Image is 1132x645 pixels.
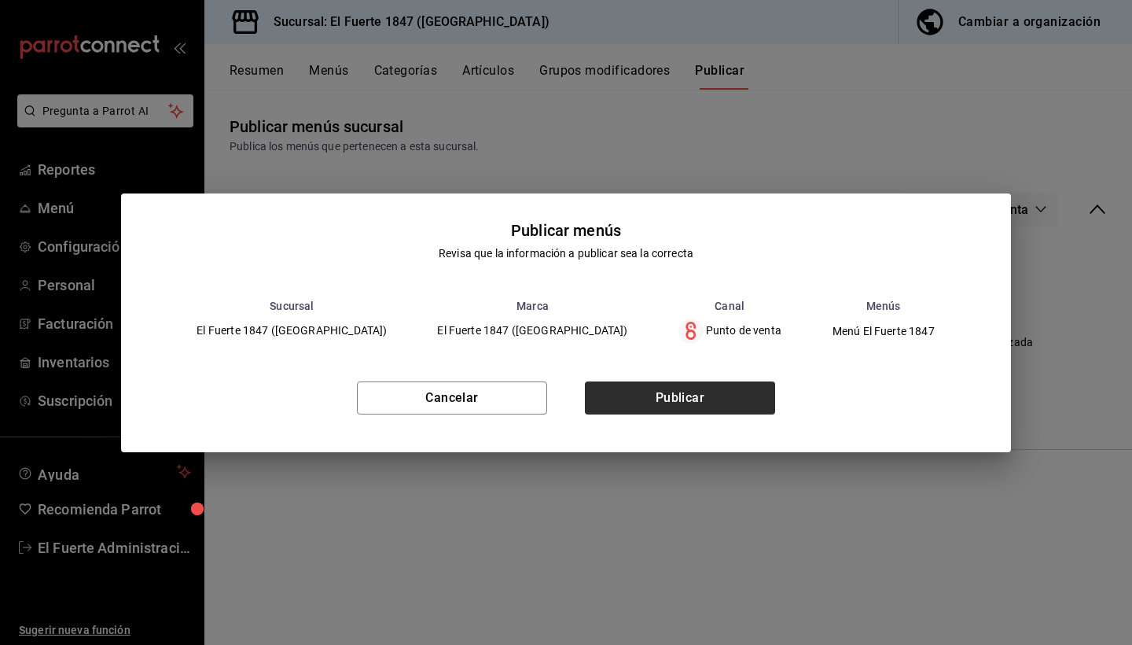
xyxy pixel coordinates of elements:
[653,300,807,312] th: Canal
[678,319,781,344] div: Punto de venta
[807,300,961,312] th: Menús
[585,381,775,415] button: Publicar
[171,300,412,312] th: Sucursal
[171,312,412,350] td: El Fuerte 1847 ([GEOGRAPHIC_DATA])
[511,219,621,242] div: Publicar menús
[357,381,547,415] button: Cancelar
[439,245,693,262] div: Revisa que la información a publicar sea la correcta
[832,326,935,337] span: Menú El Fuerte 1847
[412,300,652,312] th: Marca
[412,312,652,350] td: El Fuerte 1847 ([GEOGRAPHIC_DATA])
